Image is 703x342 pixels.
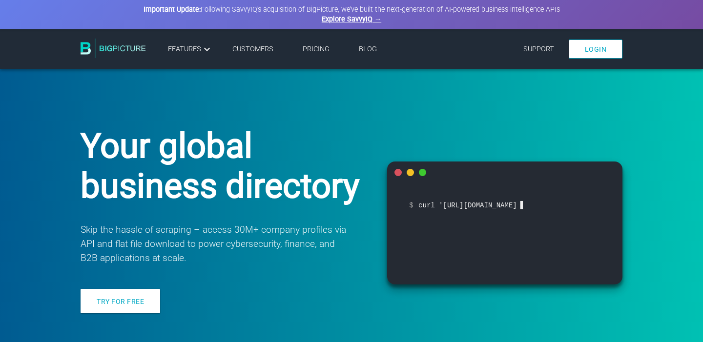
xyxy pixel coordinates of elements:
[81,223,348,265] p: Skip the hassle of scraping – access 30M+ company profiles via API and flat file download to powe...
[81,126,363,206] h1: Your global business directory
[81,39,146,58] img: BigPicture.io
[409,198,600,212] span: curl '[URL][DOMAIN_NAME]
[569,40,623,59] a: Login
[168,43,213,55] a: Features
[81,289,160,313] a: Try for free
